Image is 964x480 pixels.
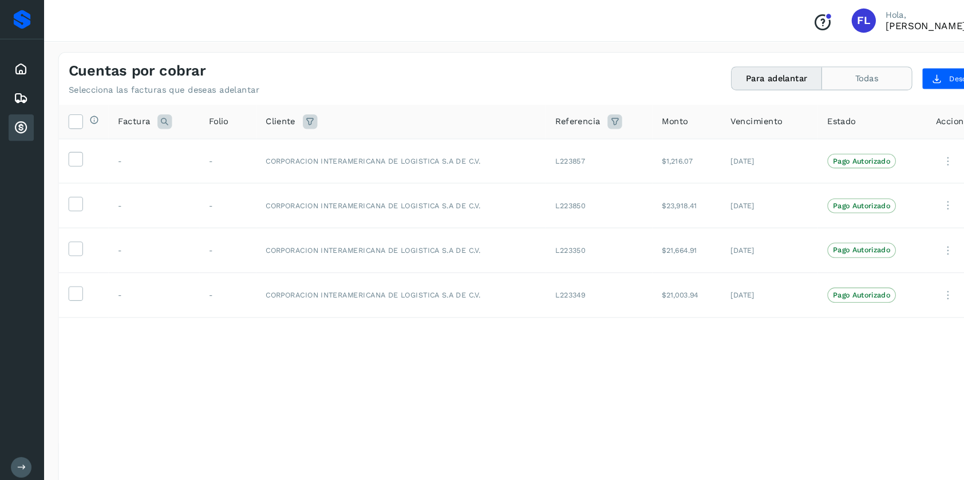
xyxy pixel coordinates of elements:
[525,109,567,121] span: Referencia
[242,173,516,216] td: CORPORACION INTERAMERICANA DE LOGISTICA S.A DE C.V.
[897,69,931,80] span: Descargar
[837,9,913,19] p: Hola,
[617,131,682,173] td: $1,216.07
[871,64,941,85] button: Descargar
[516,257,617,300] td: L223349
[65,59,195,76] h4: Cuentas por cobrar
[188,257,242,300] td: -
[242,216,516,258] td: CORPORACION INTERAMERICANA DE LOGISTICA S.A DE C.V.
[112,109,142,121] span: Factura
[681,257,772,300] td: [DATE]
[787,232,841,240] p: Pago Autorizado
[197,109,216,121] span: Folio
[8,53,32,78] div: Inicio
[102,216,188,258] td: -
[681,216,772,258] td: [DATE]
[516,216,617,258] td: L223350
[787,275,841,283] p: Pago Autorizado
[251,109,279,121] span: Cliente
[188,131,242,173] td: -
[837,19,913,30] p: Fabian Lopez Calva
[242,131,516,173] td: CORPORACION INTERAMERICANA DE LOGISTICA S.A DE C.V.
[617,173,682,216] td: $23,918.41
[8,81,32,106] div: Embarques
[102,131,188,173] td: -
[787,148,841,156] p: Pago Autorizado
[188,216,242,258] td: -
[681,173,772,216] td: [DATE]
[626,109,650,121] span: Monto
[681,131,772,173] td: [DATE]
[782,109,809,121] span: Estado
[8,108,32,133] div: Cuentas por cobrar
[617,216,682,258] td: $21,664.91
[787,191,841,199] p: Pago Autorizado
[65,80,245,90] p: Selecciona las facturas que deseas adelantar
[516,173,617,216] td: L223850
[617,257,682,300] td: $21,003.94
[690,109,739,121] span: Vencimiento
[188,173,242,216] td: -
[692,64,777,85] button: Para adelantar
[102,257,188,300] td: -
[884,109,919,121] span: Acciones
[777,64,862,85] button: Todas
[516,131,617,173] td: L223857
[242,257,516,300] td: CORPORACION INTERAMERICANA DE LOGISTICA S.A DE C.V.
[102,173,188,216] td: -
